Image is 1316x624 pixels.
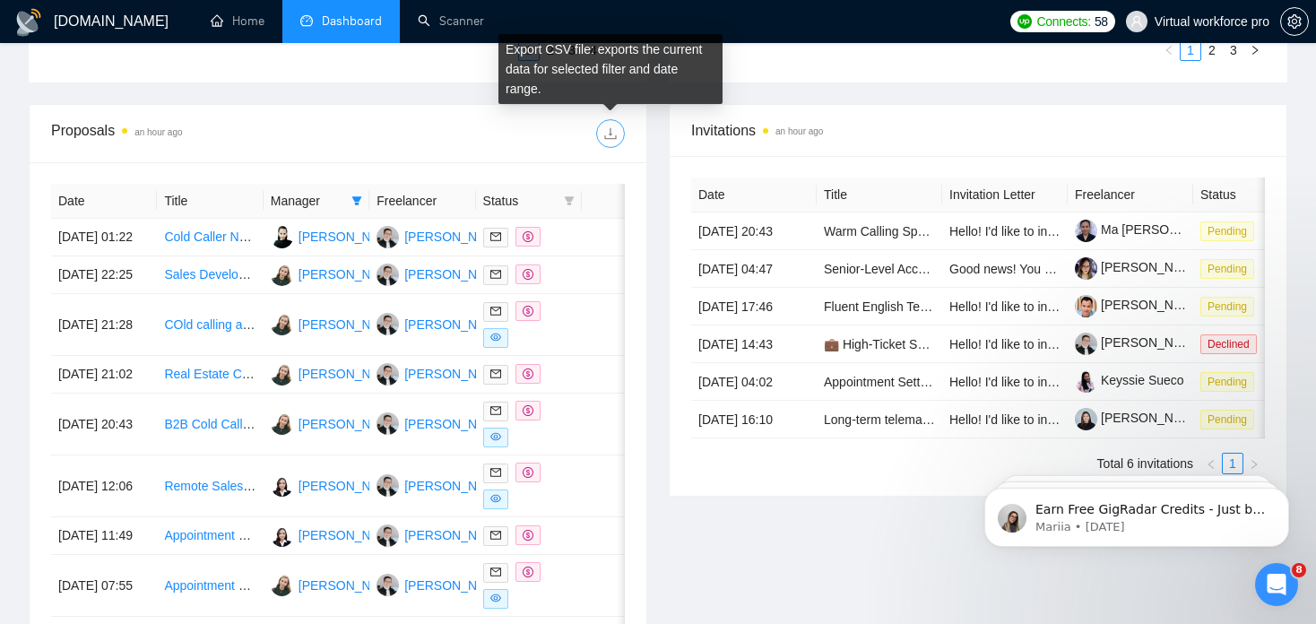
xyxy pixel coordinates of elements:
span: Pending [1200,297,1254,316]
span: Connects: [1037,12,1091,31]
span: filter [560,187,578,214]
th: Date [691,178,817,212]
td: [DATE] 22:25 [51,256,157,294]
li: 3 [1223,39,1244,61]
li: Next Page [1244,39,1266,61]
a: YB[PERSON_NAME] [271,366,402,380]
span: eye [490,593,501,603]
span: 8 [1292,563,1306,577]
a: LB[PERSON_NAME] [PERSON_NAME] [377,316,614,331]
button: download [596,119,625,148]
img: c1ksmbWccP7Ft0ja9gPZx79HyjWLN4mwFa7Fe5OcoMxAo_zGQJiVMvR-ubpl2dxKTl [1075,408,1097,430]
a: COld calling and appointment setting [164,317,369,332]
a: Pending [1200,299,1261,313]
img: LB [377,313,399,335]
img: YB [271,264,293,286]
a: Keyssie Sueco [1075,373,1184,387]
td: [DATE] 14:43 [691,325,817,363]
li: Previous Page [497,39,518,61]
time: an hour ago [134,127,182,137]
div: [PERSON_NAME] [299,364,402,384]
span: dashboard [300,14,313,27]
td: Cold Caller Needed for Investor Outreach in Vietnam [157,219,263,256]
img: LB [377,363,399,386]
a: 💼 High-Ticket Sales Closer & Lead Generator for AI Video Editing Services [824,337,1245,351]
td: Appointment Setters Needed for Roofing and Solar [157,555,263,617]
img: logo [14,8,43,37]
a: Pending [1200,261,1261,275]
button: left [497,39,518,61]
a: [PERSON_NAME] [1075,260,1204,274]
td: Appointment Setter [157,517,263,555]
div: [PERSON_NAME] [PERSON_NAME] [404,525,614,545]
td: [DATE] 11:49 [51,517,157,555]
span: left [1164,45,1174,56]
div: [PERSON_NAME] [PERSON_NAME] [404,264,614,284]
th: Manager [264,184,369,219]
img: LB [377,574,399,596]
a: Pending [1200,412,1261,426]
span: dollar [523,530,533,541]
a: Pending [1200,223,1261,238]
a: LB[PERSON_NAME] [PERSON_NAME] [377,229,614,243]
a: LB[PERSON_NAME] [PERSON_NAME] [377,527,614,542]
div: [PERSON_NAME] [299,525,402,545]
img: MA [271,474,293,497]
a: Declined [1200,336,1264,351]
span: Pending [1200,259,1254,279]
div: Export CSV file: exports the current data for selected filter and date range. [498,34,723,104]
div: [PERSON_NAME] [299,476,402,496]
a: setting [1280,14,1309,29]
img: LB [377,524,399,547]
td: [DATE] 01:22 [51,219,157,256]
span: dollar [523,567,533,577]
a: Remote Sales Caller – Website Services [164,479,390,493]
a: JR[PERSON_NAME] [271,229,402,243]
td: [DATE] 12:06 [51,455,157,517]
img: c1__kO1HSl-mueq8-szGFrucuqRaPUw1h35hqsTCg0TMH8CBC3yS71TafW-C7e_IDS [1075,295,1097,317]
th: Date [51,184,157,219]
td: Fluent English Telemarketer with Dialer System Needed [817,288,942,325]
li: 2 [1201,39,1223,61]
td: 💼 High-Ticket Sales Closer & Lead Generator for AI Video Editing Services [817,325,942,363]
a: B2B Cold Calling Lead Generation Specialist Needed [164,417,461,431]
th: Invitation Letter [942,178,1068,212]
td: [DATE] 04:47 [691,250,817,288]
a: MA[PERSON_NAME] [271,527,402,542]
a: Senior-Level Account Manager [824,262,995,276]
a: Appointment Setter Needed for Financial Services [824,375,1103,389]
a: Appointment Setters Needed for Roofing and Solar [164,578,447,593]
span: filter [348,187,366,214]
a: LB[PERSON_NAME] [PERSON_NAME] [377,577,614,592]
img: c1AyKq6JICviXaEpkmdqJS9d0fu8cPtAjDADDsaqrL33dmlxerbgAEFrRdAYEnyeyq [1075,333,1097,355]
td: Appointment Setter Needed for Financial Services [817,363,942,401]
span: mail [490,567,501,577]
span: mail [490,269,501,280]
a: searchScanner [418,13,484,29]
a: [PERSON_NAME] [PERSON_NAME] [1075,335,1311,350]
img: LB [377,474,399,497]
td: [DATE] 21:02 [51,356,157,394]
a: 3 [1224,40,1243,60]
span: eye [490,332,501,342]
th: Title [817,178,942,212]
th: Freelancer [1068,178,1193,212]
img: LB [377,412,399,435]
a: Long-term telemarketer needed [824,412,1000,427]
span: Status [483,191,557,211]
span: dollar [523,306,533,316]
li: 1 [1180,39,1201,61]
span: mail [490,467,501,478]
a: Fluent English Telemarketer with Dialer System Needed [824,299,1134,314]
span: filter [351,195,362,206]
td: Remote Sales Caller – Website Services [157,455,263,517]
span: Pending [1200,372,1254,392]
a: MA[PERSON_NAME] [271,478,402,492]
a: YB[PERSON_NAME] [271,266,402,281]
a: YB[PERSON_NAME] [271,577,402,592]
a: 1 [1181,40,1200,60]
td: [DATE] 16:10 [691,401,817,438]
